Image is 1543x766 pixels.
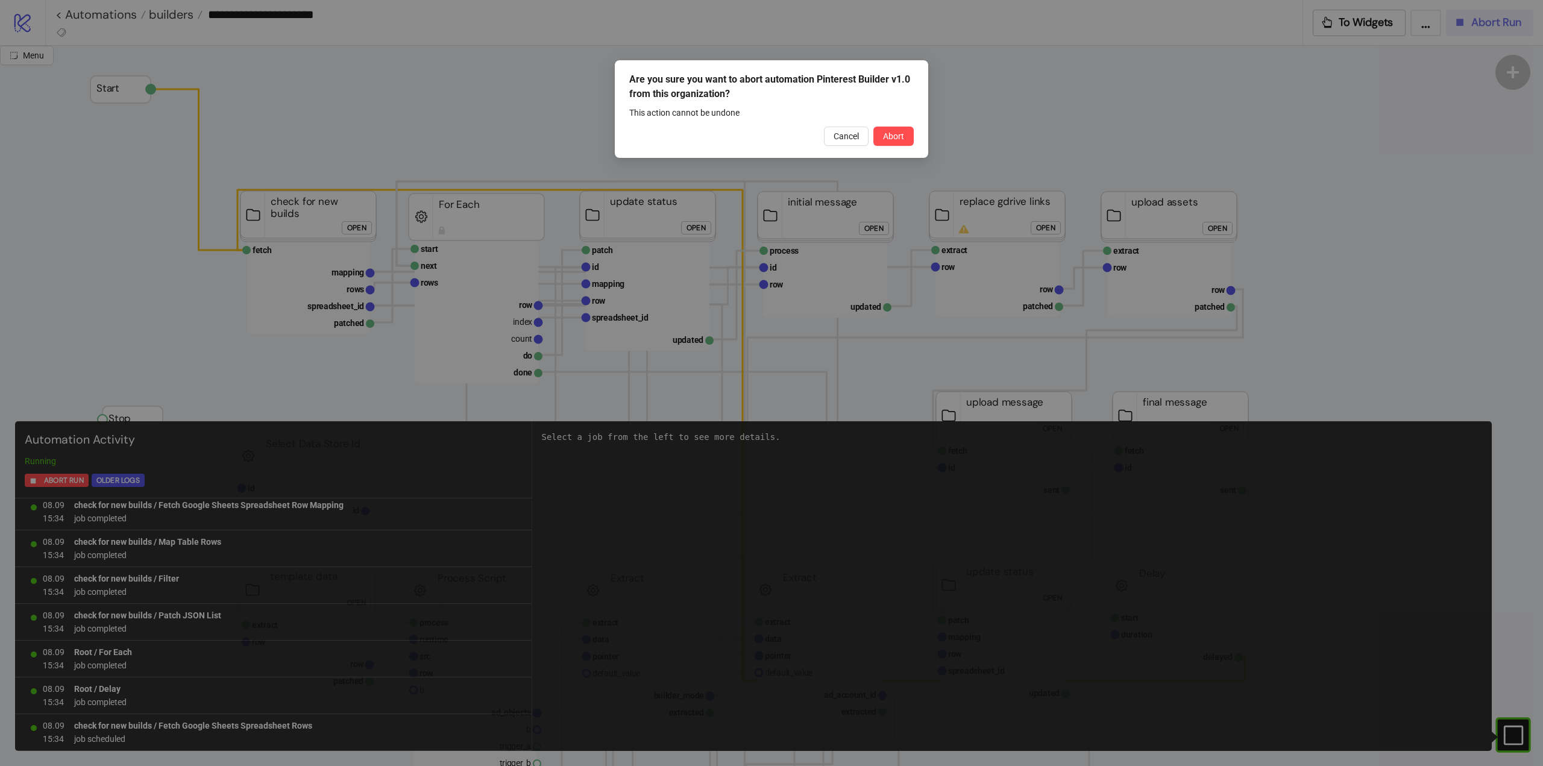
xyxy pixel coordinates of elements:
[883,131,904,141] span: Abort
[629,106,914,119] div: This action cannot be undone
[834,131,859,141] span: Cancel
[873,127,914,146] button: Abort
[629,72,914,101] div: Are you sure you want to abort automation Pinterest Builder v1.0 from this organization?
[824,127,869,146] button: Cancel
